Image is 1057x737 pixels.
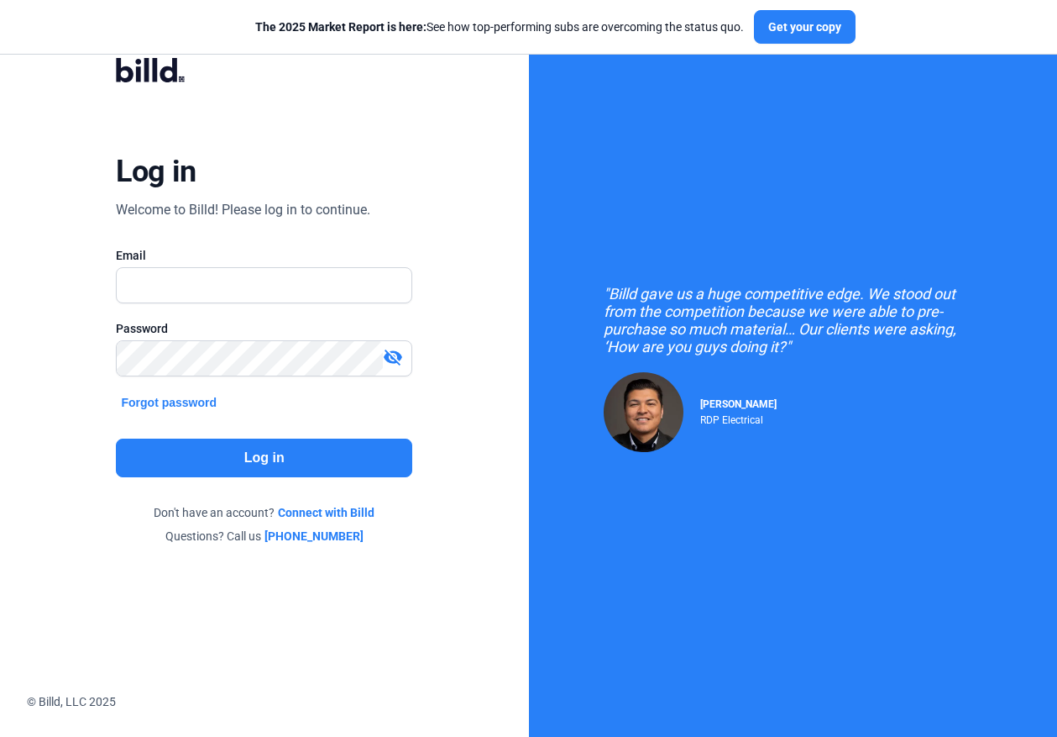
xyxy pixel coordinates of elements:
div: "Billd gave us a huge competitive edge. We stood out from the competition because we were able to... [604,285,981,355]
button: Forgot password [116,393,222,412]
div: Questions? Call us [116,528,412,545]
button: Get your copy [754,10,856,44]
div: See how top-performing subs are overcoming the status quo. [255,18,744,35]
a: [PHONE_NUMBER] [264,528,364,545]
div: Email [116,247,412,264]
mat-icon: visibility_off [383,347,403,367]
div: Password [116,320,412,337]
span: [PERSON_NAME] [700,398,777,410]
img: Raul Pacheco [604,372,683,452]
div: Don't have an account? [116,504,412,521]
div: Log in [116,153,196,190]
a: Connect with Billd [278,504,374,521]
span: The 2025 Market Report is here: [255,20,426,34]
div: Welcome to Billd! Please log in to continue. [116,200,370,220]
button: Log in [116,439,412,477]
div: RDP Electrical [700,410,777,426]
